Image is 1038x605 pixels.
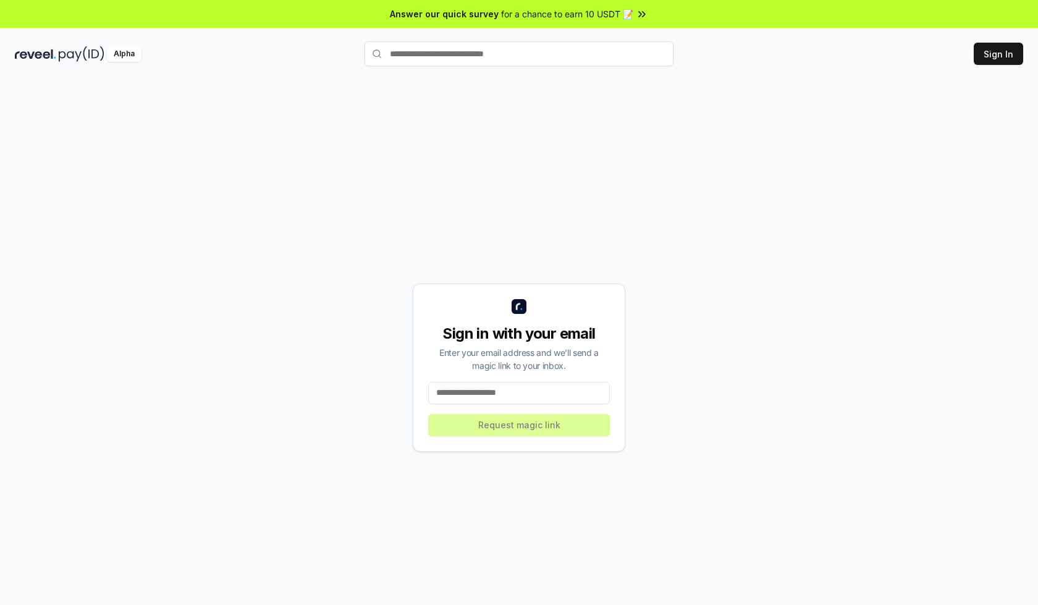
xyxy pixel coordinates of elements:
[15,46,56,62] img: reveel_dark
[107,46,141,62] div: Alpha
[390,7,499,20] span: Answer our quick survey
[428,324,610,344] div: Sign in with your email
[428,346,610,372] div: Enter your email address and we’ll send a magic link to your inbox.
[512,299,526,314] img: logo_small
[59,46,104,62] img: pay_id
[974,43,1023,65] button: Sign In
[501,7,633,20] span: for a chance to earn 10 USDT 📝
